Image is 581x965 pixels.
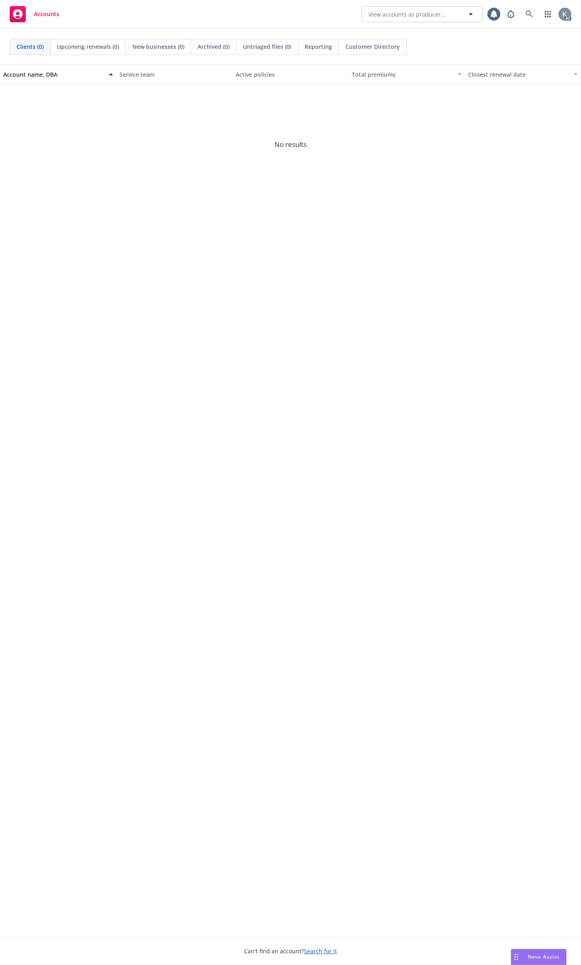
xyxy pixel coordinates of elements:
div: Closest renewal date [468,70,569,79]
a: Accounts [6,3,63,25]
span: Archived (0) [198,42,230,51]
span: Untriaged files (0) [243,42,291,51]
button: Nova Assist [511,949,566,965]
span: Reporting [305,42,332,51]
span: Upcoming renewals (0) [57,42,119,51]
span: New businesses (0) [132,42,184,51]
div: Active policies [236,70,345,79]
a: Report a Bug [503,6,519,22]
span: Nova Assist [528,953,560,960]
span: Customer Directory [345,42,400,51]
div: Total premiums [352,70,453,79]
span: Accounts [34,11,59,17]
a: Switch app [540,6,556,22]
span: Can't find an account? [244,947,337,955]
div: Service team [119,70,229,79]
a: Search [521,6,537,22]
a: Search for it [304,947,337,955]
button: Service team [116,65,232,84]
img: photo [558,8,571,21]
div: Account name, DBA [3,70,104,79]
span: Clients (0) [17,42,44,51]
button: View accounts as producer... [362,6,483,22]
button: Closest renewal date [465,65,581,84]
div: Drag to move [511,949,521,965]
button: Active policies [232,65,349,84]
button: Total premiums [349,65,465,84]
span: View accounts as producer... [368,10,446,19]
